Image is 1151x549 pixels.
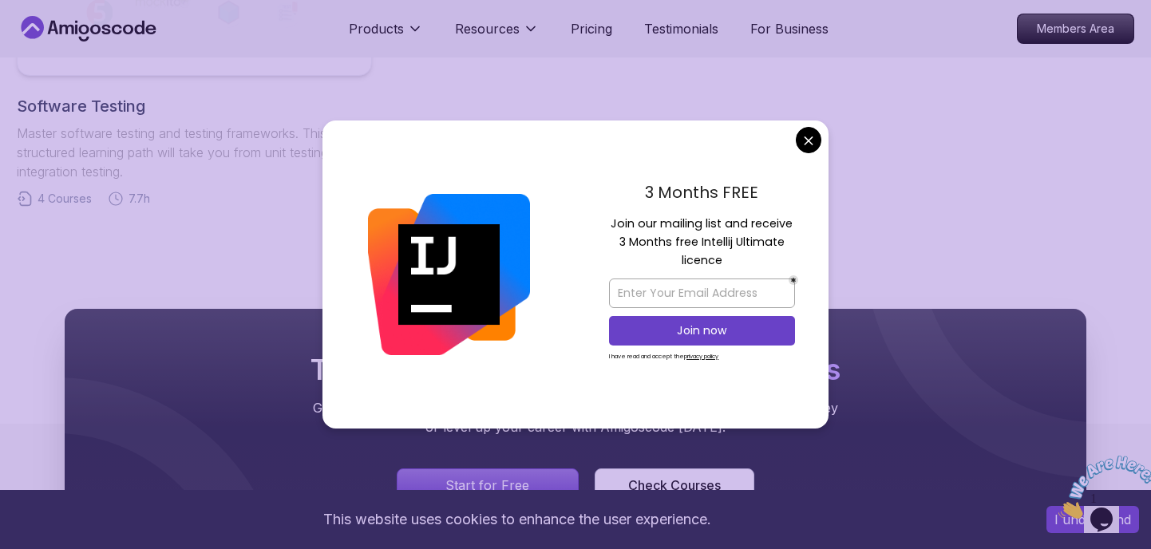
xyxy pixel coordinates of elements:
button: Check Courses [595,468,754,502]
p: Products [349,19,404,38]
p: Get unlimited access to coding , , and . Start your journey or level up your career with Amigosco... [307,398,844,436]
img: Chat attention grabber [6,6,105,69]
a: Members Area [1017,14,1134,44]
button: Accept cookies [1046,506,1139,533]
h2: Software Testing [17,95,372,117]
a: Signin page [397,468,579,502]
p: Master software testing and testing frameworks. This structured learning path will take you from ... [17,124,372,181]
div: Check Courses [628,476,721,495]
span: 4 Courses [38,191,92,207]
a: Testimonials [644,19,718,38]
iframe: chat widget [1052,449,1151,525]
p: Members Area [1018,14,1133,43]
a: For Business [750,19,829,38]
div: This website uses cookies to enhance the user experience. [12,502,1022,537]
span: 7.7h [129,191,150,207]
a: Pricing [571,19,612,38]
p: Resources [455,19,520,38]
button: Products [349,19,423,51]
span: 1 [6,6,13,20]
a: Courses page [595,468,754,502]
p: Start for Free [445,476,529,495]
button: Resources [455,19,539,51]
h2: The One-Stop Platform for [307,353,844,385]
